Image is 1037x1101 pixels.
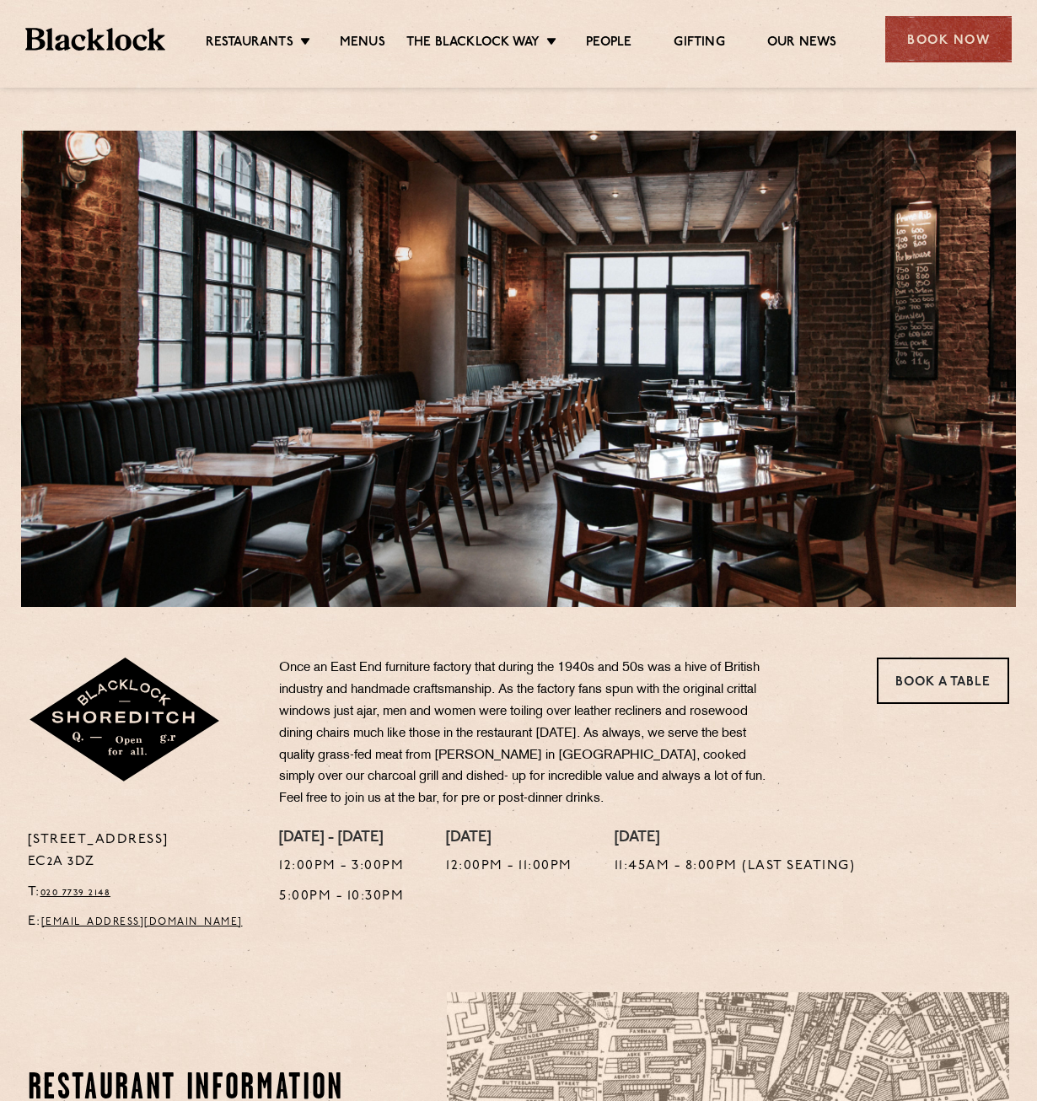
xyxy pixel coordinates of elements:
p: T: [28,882,255,904]
a: Gifting [674,35,724,53]
img: BL_Textured_Logo-footer-cropped.svg [25,28,165,51]
h4: [DATE] - [DATE] [279,830,404,848]
p: 5:00pm - 10:30pm [279,886,404,908]
a: [EMAIL_ADDRESS][DOMAIN_NAME] [41,917,243,927]
p: 11:45am - 8:00pm (Last seating) [615,856,856,878]
p: 12:00pm - 11:00pm [446,856,572,878]
p: E: [28,911,255,933]
a: Restaurants [206,35,293,53]
a: Menus [340,35,385,53]
p: 12:00pm - 3:00pm [279,856,404,878]
h4: [DATE] [446,830,572,848]
div: Book Now [885,16,1012,62]
p: [STREET_ADDRESS] EC2A 3DZ [28,830,255,873]
a: People [586,35,631,53]
a: Our News [767,35,837,53]
a: The Blacklock Way [406,35,540,53]
h4: [DATE] [615,830,856,848]
a: 020 7739 2148 [40,888,111,898]
a: Book a Table [877,658,1009,704]
img: Shoreditch-stamp-v2-default.svg [28,658,223,784]
p: Once an East End furniture factory that during the 1940s and 50s was a hive of British industry a... [279,658,776,810]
